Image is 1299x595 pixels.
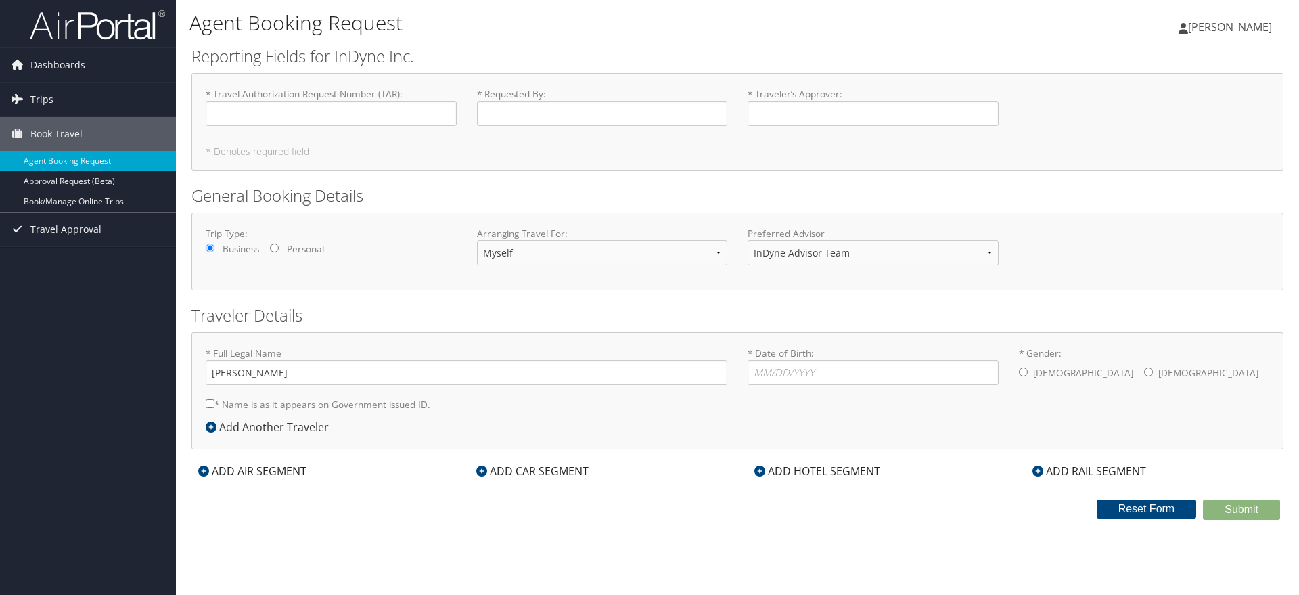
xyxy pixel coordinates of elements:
label: [DEMOGRAPHIC_DATA] [1158,360,1258,386]
label: * Travel Authorization Request Number (TAR) : [206,87,457,126]
button: Reset Form [1097,500,1197,519]
input: * Name is as it appears on Government issued ID. [206,399,214,408]
label: * Full Legal Name [206,347,727,385]
div: ADD HOTEL SEGMENT [748,463,887,479]
input: * Gender:[DEMOGRAPHIC_DATA][DEMOGRAPHIC_DATA] [1144,368,1153,376]
img: airportal-logo.png [30,9,165,41]
label: Personal [287,242,324,256]
span: Book Travel [30,117,83,151]
h2: General Booking Details [191,184,1283,207]
input: * Traveler’s Approver: [748,101,999,126]
div: ADD AIR SEGMENT [191,463,313,479]
label: Arranging Travel For: [477,227,728,240]
span: Dashboards [30,48,85,82]
label: * Requested By : [477,87,728,126]
input: * Requested By: [477,101,728,126]
h1: Agent Booking Request [189,9,920,37]
label: [DEMOGRAPHIC_DATA] [1033,360,1133,386]
div: Add Another Traveler [206,419,336,435]
input: * Travel Authorization Request Number (TAR): [206,101,457,126]
span: Trips [30,83,53,116]
button: Submit [1203,500,1280,520]
span: [PERSON_NAME] [1188,20,1272,35]
h2: Traveler Details [191,304,1283,327]
input: * Date of Birth: [748,360,999,385]
label: * Traveler’s Approver : [748,87,999,126]
label: * Gender: [1019,347,1270,387]
label: * Name is as it appears on Government issued ID. [206,392,430,417]
h2: Reporting Fields for InDyne Inc. [191,45,1283,68]
h5: * Denotes required field [206,147,1269,156]
div: ADD RAIL SEGMENT [1026,463,1153,479]
input: * Gender:[DEMOGRAPHIC_DATA][DEMOGRAPHIC_DATA] [1019,368,1028,376]
div: ADD CAR SEGMENT [470,463,595,479]
label: Preferred Advisor [748,227,999,240]
label: Business [223,242,259,256]
span: Travel Approval [30,213,101,246]
input: * Full Legal Name [206,360,727,385]
a: [PERSON_NAME] [1179,7,1285,47]
label: Trip Type: [206,227,457,240]
label: * Date of Birth: [748,347,999,385]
